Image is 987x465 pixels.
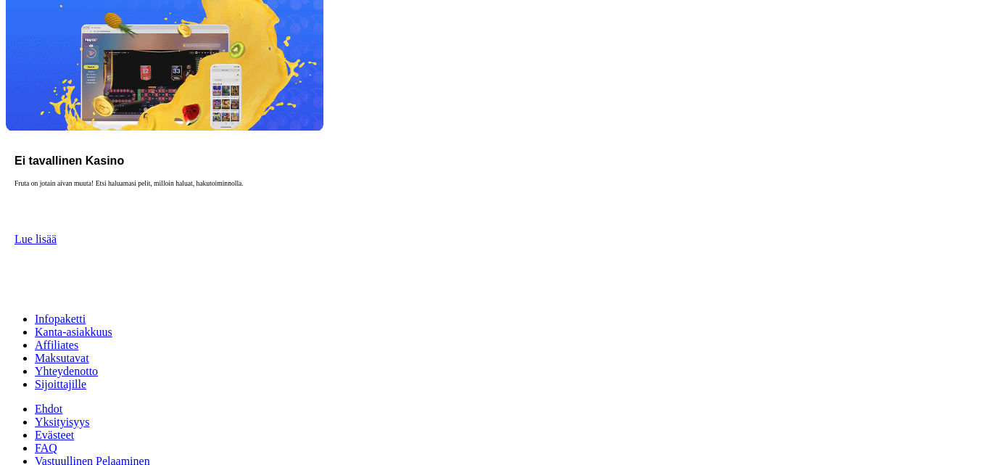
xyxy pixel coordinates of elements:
p: Fruta on jotain aivan muuta! Etsi haluamasi pelit, milloin haluat, hakutoiminnolla. [15,179,315,226]
h3: Ei tavallinen Kasino [15,154,315,168]
a: Yhteydenotto [35,365,98,377]
a: Yksityisyys [35,416,90,428]
a: Ehdot [35,403,62,415]
a: Maksutavat [35,352,89,364]
a: Affiliates [35,339,78,351]
a: Kanta-asiakkuus [35,326,112,338]
a: Lue lisää [15,233,57,245]
a: FAQ [35,442,57,454]
a: Sijoittajille [35,378,86,390]
a: Evästeet [35,429,74,441]
a: Infopaketti [35,313,86,325]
